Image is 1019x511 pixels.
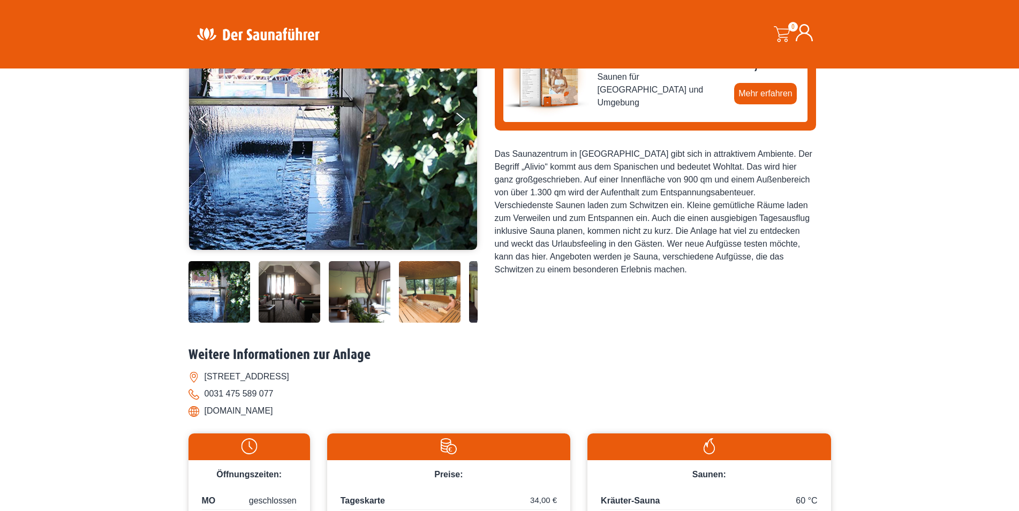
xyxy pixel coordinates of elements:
[734,83,797,104] a: Mehr erfahren
[495,148,816,276] div: Das Saunazentrum in [GEOGRAPHIC_DATA] gibt sich in attraktivem Ambiente. Der Begriff „Alivio“ kom...
[530,494,557,507] span: 34,00 €
[796,494,817,507] span: 60 °C
[188,368,831,385] li: [STREET_ADDRESS]
[734,53,787,72] bdi: 34,90
[692,470,726,479] span: Saunen:
[341,494,557,510] p: Tageskarte
[202,494,216,507] span: MO
[454,108,481,135] button: Next
[333,438,565,454] img: Preise-weiss.svg
[434,470,463,479] span: Preise:
[593,438,825,454] img: Flamme-weiss.svg
[199,108,226,135] button: Previous
[188,347,831,363] h2: Weitere Informationen zur Anlage
[788,22,798,32] span: 0
[188,402,831,420] li: [DOMAIN_NAME]
[249,494,297,507] span: geschlossen
[194,438,305,454] img: Uhr-weiss.svg
[503,33,589,118] img: der-saunafuehrer-2025-west.jpg
[598,45,726,109] span: Saunaführer West 2025/2026 - mit mehr als 60 der beliebtesten Saunen für [GEOGRAPHIC_DATA] und Um...
[601,496,660,505] span: Kräuter-Sauna
[216,470,282,479] span: Öffnungszeiten:
[777,53,787,72] span: €
[188,385,831,402] li: 0031 475 589 077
